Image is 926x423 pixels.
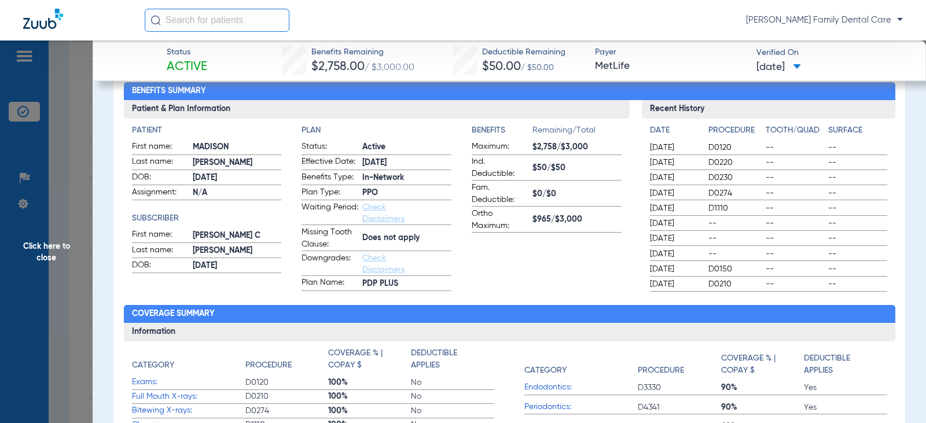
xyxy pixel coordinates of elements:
app-breakdown-title: Benefits [472,124,532,141]
span: [DATE] [650,233,699,244]
span: -- [828,278,887,290]
a: Check Disclaimers [362,203,405,223]
span: Status [167,46,207,58]
span: Periodontics: [524,401,638,413]
span: -- [828,248,887,260]
span: Effective Date: [302,156,358,170]
span: -- [766,248,824,260]
span: No [411,391,494,402]
app-breakdown-title: Deductible Applies [804,347,887,381]
span: [DATE] [362,157,451,169]
h4: Procedure [638,365,684,377]
span: -- [766,142,824,153]
span: -- [708,218,761,229]
span: Deductible Remaining [482,46,565,58]
span: -- [708,248,761,260]
span: Plan Type: [302,186,358,200]
span: Last name: [132,244,189,258]
span: [PERSON_NAME] [193,245,282,257]
h2: Coverage Summary [124,305,895,323]
span: Waiting Period: [302,201,358,225]
span: $0/$0 [532,188,622,200]
span: -- [766,172,824,183]
span: -- [828,263,887,275]
span: D3330 [638,382,721,393]
span: Yes [804,402,887,413]
h3: Patient & Plan Information [124,100,630,119]
span: -- [766,263,824,275]
span: Missing Tooth Clause: [302,226,358,251]
span: Does not apply [362,232,451,244]
span: $965/$3,000 [532,214,622,226]
span: Fam. Deductible: [472,182,528,206]
span: -- [766,218,824,229]
span: Last name: [132,156,189,170]
span: -- [828,157,887,168]
span: $50/$50 [532,162,622,174]
span: [DATE] [650,248,699,260]
span: D0210 [708,278,761,290]
h4: Procedure [708,124,761,137]
span: Ortho Maximum: [472,208,528,232]
app-breakdown-title: Tooth/Quad [766,124,824,141]
span: 100% [328,391,411,402]
span: [DATE] [193,260,282,272]
img: Zuub Logo [23,9,63,29]
span: -- [828,172,887,183]
span: -- [766,278,824,290]
span: Endodontics: [524,381,638,393]
img: Search Icon [150,15,161,25]
input: Search for patients [145,9,289,32]
span: Exams: [132,376,245,388]
span: [DATE] [650,218,699,229]
span: Status: [302,141,358,155]
app-breakdown-title: Procedure [638,347,721,381]
h4: Tooth/Quad [766,124,824,137]
h4: Category [132,359,174,371]
span: D0220 [708,157,761,168]
span: D4341 [638,402,721,413]
span: D0274 [708,187,761,199]
span: 100% [328,377,411,388]
span: 90% [721,382,804,393]
span: Payer [595,46,746,58]
span: 100% [328,405,411,417]
span: No [411,377,494,388]
span: PDP PLUS [362,278,451,290]
span: Active [362,141,451,153]
h4: Coverage % | Copay $ [328,347,405,371]
span: [PERSON_NAME] C [193,230,282,242]
span: MetLife [595,59,746,73]
span: Assignment: [132,186,189,200]
span: [DATE] [650,172,699,183]
h4: Deductible Applies [804,352,881,377]
span: [PERSON_NAME] Family Dental Care [746,14,903,26]
span: No [411,405,494,417]
app-breakdown-title: Procedure [708,124,761,141]
app-breakdown-title: Deductible Applies [411,347,494,376]
span: Remaining/Total [532,124,622,141]
span: / $3,000.00 [365,63,414,72]
span: Benefits Type: [302,171,358,185]
span: [DATE] [650,263,699,275]
span: -- [828,203,887,214]
span: -- [828,187,887,199]
span: Full Mouth X-rays: [132,391,245,403]
app-breakdown-title: Subscriber [132,212,282,225]
span: -- [766,233,824,244]
span: D0120 [245,377,328,388]
h4: Benefits [472,124,532,137]
span: [DATE] [193,172,282,184]
span: -- [766,203,824,214]
h4: Category [524,365,567,377]
app-breakdown-title: Surface [828,124,887,141]
app-breakdown-title: Date [650,124,699,141]
h4: Plan [302,124,451,137]
a: Check Disclaimers [362,254,405,274]
span: [DATE] [650,278,699,290]
span: / $50.00 [521,64,554,72]
span: [DATE] [650,203,699,214]
span: Downgrades: [302,252,358,275]
span: In-Network [362,172,451,184]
